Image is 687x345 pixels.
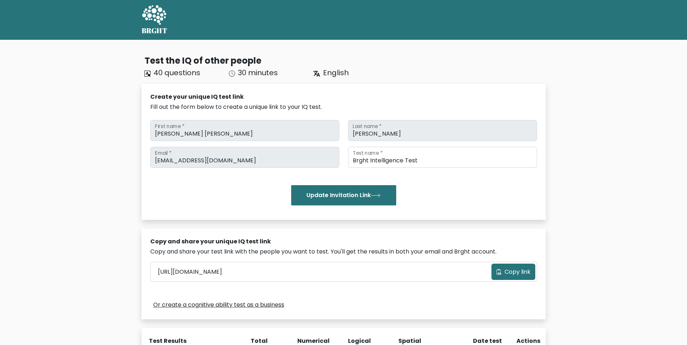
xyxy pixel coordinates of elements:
span: English [323,68,349,78]
input: Last name [348,120,537,141]
button: Copy link [491,264,535,280]
input: First name [150,120,339,141]
input: Test name [348,147,537,168]
h5: BRGHT [142,26,168,35]
div: Copy and share your unique IQ test link [150,237,537,246]
a: BRGHT [142,3,168,37]
div: Test the IQ of other people [144,54,546,67]
button: Update Invitation Link [291,185,396,205]
span: Copy link [504,268,531,276]
span: 40 questions [154,68,200,78]
div: Fill out the form below to create a unique link to your IQ test. [150,103,537,111]
a: Or create a cognitive ability test as a business [153,301,284,309]
div: Copy and share your test link with the people you want to test. You'll get the results in both yo... [150,247,537,256]
input: Email [150,147,339,168]
div: Create your unique IQ test link [150,93,537,101]
span: 30 minutes [238,68,278,78]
